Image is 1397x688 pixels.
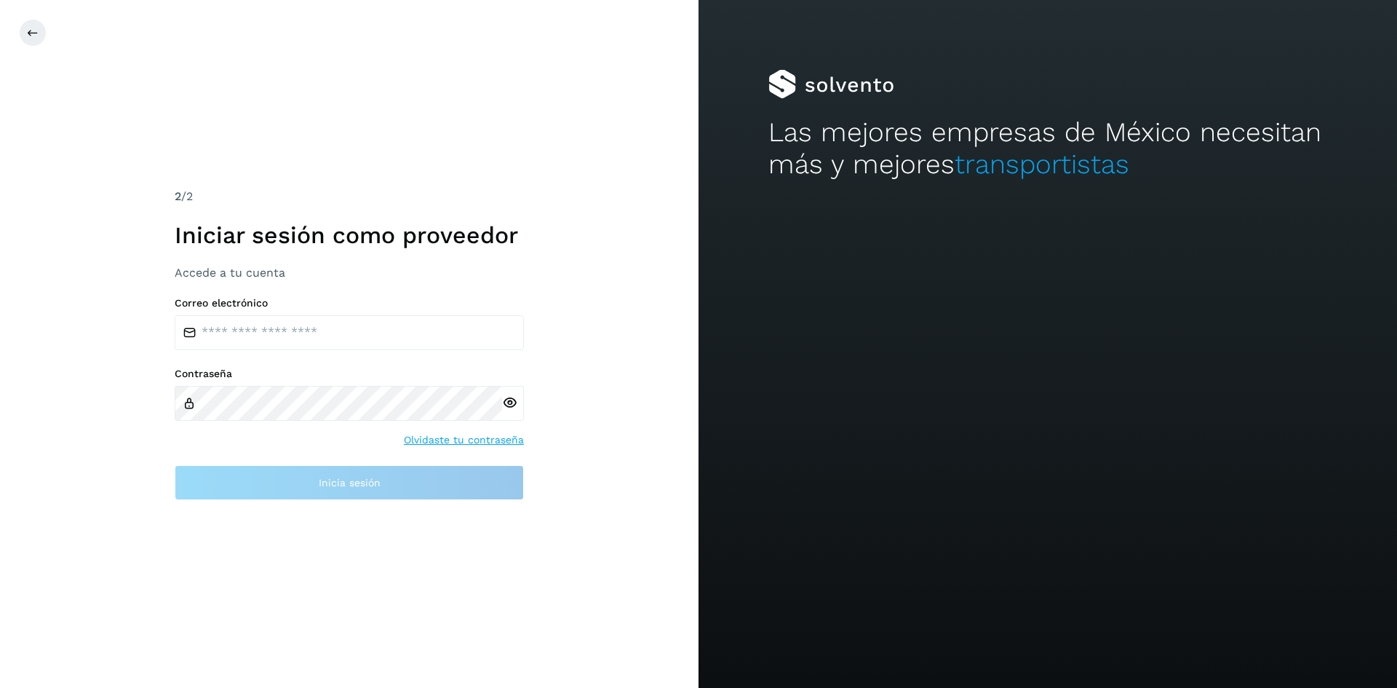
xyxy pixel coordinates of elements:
h2: Las mejores empresas de México necesitan más y mejores [768,116,1327,181]
h3: Accede a tu cuenta [175,266,524,280]
span: Inicia sesión [319,478,381,488]
button: Inicia sesión [175,465,524,500]
h1: Iniciar sesión como proveedor [175,221,524,249]
label: Contraseña [175,368,524,380]
div: /2 [175,188,524,205]
span: 2 [175,189,181,203]
label: Correo electrónico [175,297,524,309]
span: transportistas [955,149,1129,180]
a: Olvidaste tu contraseña [404,432,524,448]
